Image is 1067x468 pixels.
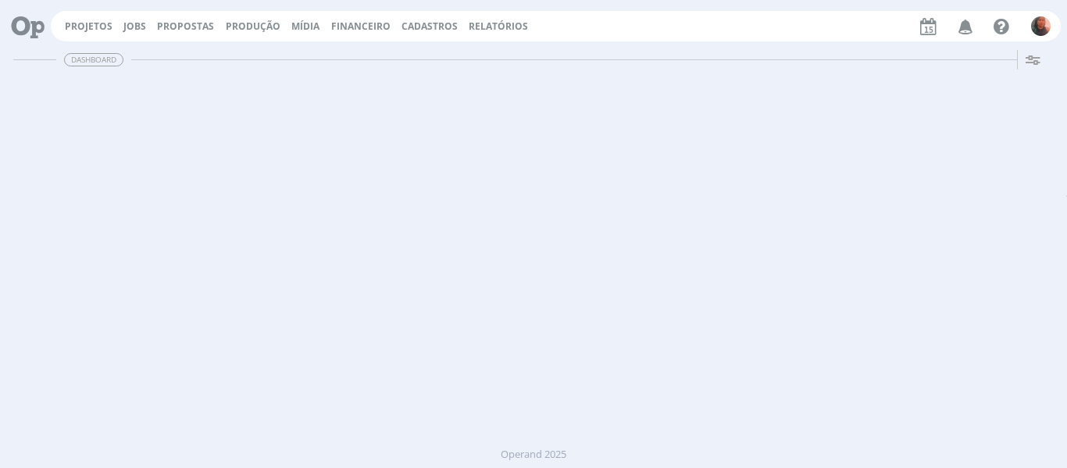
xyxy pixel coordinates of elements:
a: Projetos [65,20,112,33]
a: Produção [226,20,280,33]
button: Jobs [119,20,151,33]
a: Jobs [123,20,146,33]
button: Relatórios [464,20,533,33]
a: Relatórios [469,20,528,33]
button: C [1030,13,1051,40]
button: Propostas [152,20,219,33]
a: Propostas [157,20,214,33]
a: Mídia [291,20,319,33]
img: C [1031,16,1051,36]
span: Dashboard [64,53,123,66]
button: Cadastros [397,20,462,33]
button: Mídia [287,20,324,33]
span: Cadastros [401,20,458,33]
button: Produção [221,20,285,33]
a: Financeiro [331,20,391,33]
button: Projetos [60,20,117,33]
button: Financeiro [327,20,395,33]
